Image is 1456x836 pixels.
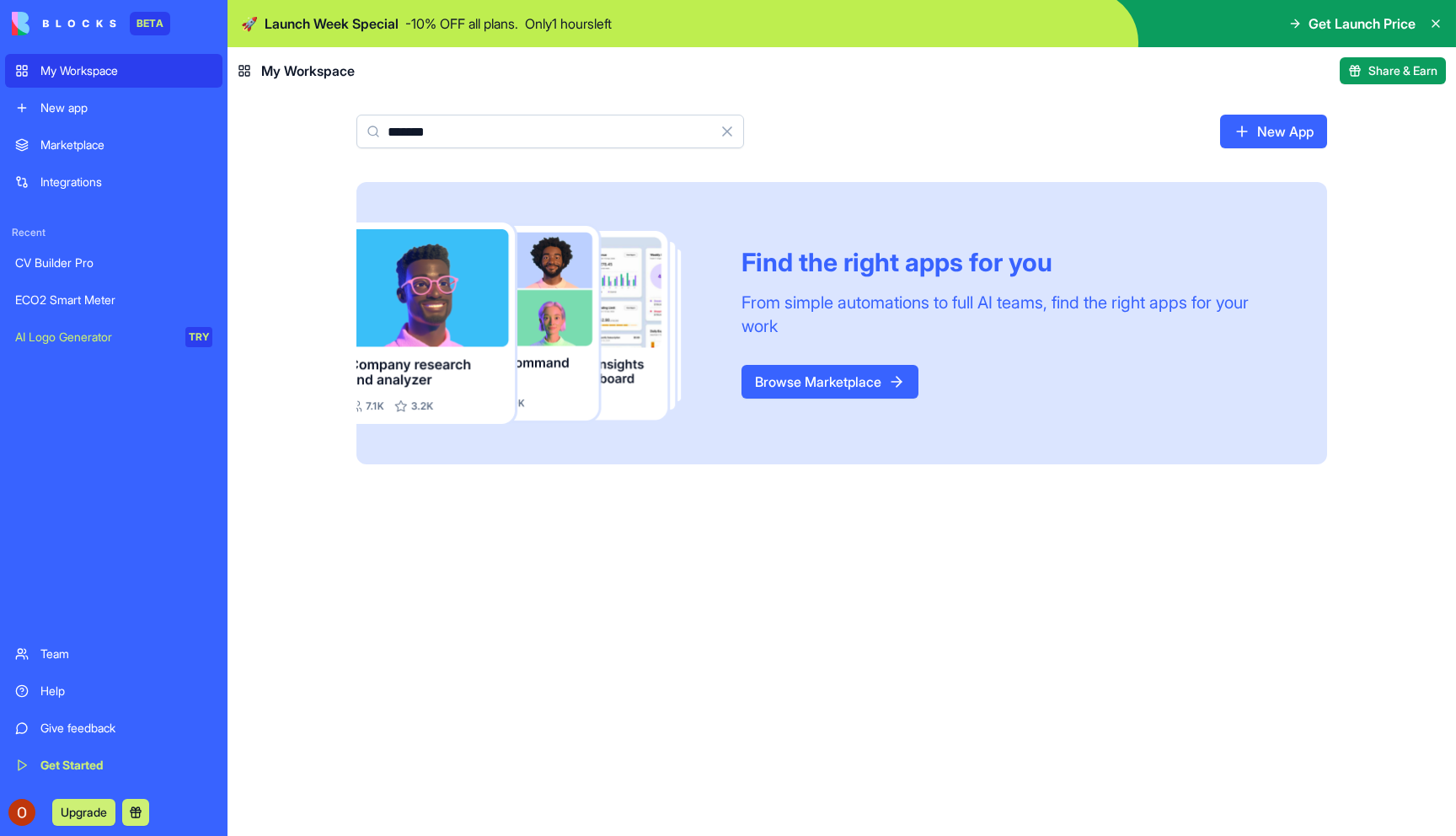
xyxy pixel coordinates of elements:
[12,12,170,35] a: BETA
[40,99,212,116] div: New app
[525,13,612,34] p: Only 1 hours left
[5,637,222,671] a: Team
[5,283,222,317] a: ECO2 Smart Meter
[265,13,399,34] span: Launch Week Special
[5,246,222,280] a: CV Builder Pro
[52,799,115,826] button: Upgrade
[5,320,222,354] a: AI Logo GeneratorTRY
[12,12,116,35] img: logo
[405,13,518,34] p: - 10 % OFF all plans.
[1368,62,1437,79] span: Share & Earn
[261,61,355,81] span: My Workspace
[5,711,222,745] a: Give feedback
[5,54,222,88] a: My Workspace
[185,327,212,347] div: TRY
[40,646,212,662] div: Team
[15,292,212,308] div: ECO2 Smart Meter
[130,12,170,35] div: BETA
[241,13,258,34] span: 🚀
[52,803,115,820] a: Upgrade
[40,720,212,737] div: Give feedback
[15,329,174,346] div: AI Logo Generator
[5,226,222,239] span: Recent
[1309,13,1416,34] span: Get Launch Price
[5,748,222,782] a: Get Started
[40,174,212,190] div: Integrations
[741,291,1287,338] div: From simple automations to full AI teams, find the right apps for your work
[741,365,918,399] a: Browse Marketplace
[356,222,715,424] img: Frame_181_egmpey.png
[1220,115,1327,148] a: New App
[5,128,222,162] a: Marketplace
[40,757,212,774] div: Get Started
[40,137,212,153] div: Marketplace
[5,165,222,199] a: Integrations
[5,91,222,125] a: New app
[15,255,212,271] div: CV Builder Pro
[1340,57,1446,84] button: Share & Earn
[741,247,1287,277] div: Find the right apps for you
[40,62,212,79] div: My Workspace
[40,683,212,699] div: Help
[5,674,222,708] a: Help
[8,799,35,826] img: ACg8ocLEimCKv9YdDs0GBgmT7NAxw6AG6HQNzBW-zTM_a1wAkawGfOY=s96-c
